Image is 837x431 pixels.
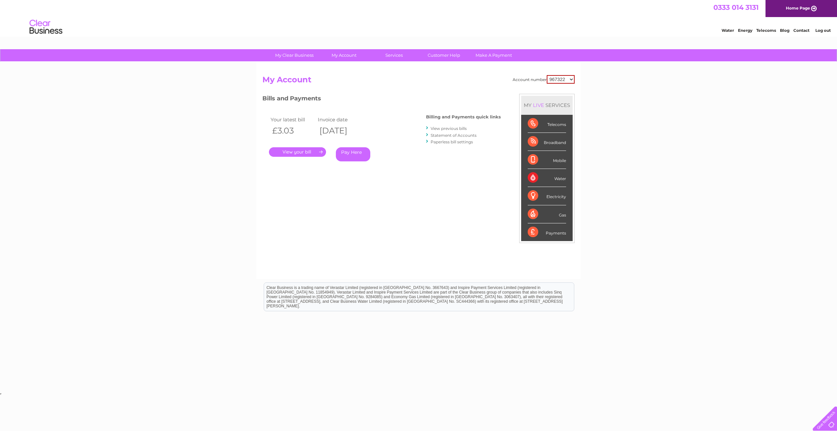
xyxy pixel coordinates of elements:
[528,169,566,187] div: Water
[431,133,477,138] a: Statement of Accounts
[528,115,566,133] div: Telecoms
[780,28,789,33] a: Blog
[269,147,326,157] a: .
[528,205,566,223] div: Gas
[528,187,566,205] div: Electricity
[262,94,501,105] h3: Bills and Payments
[467,49,521,61] a: Make A Payment
[528,151,566,169] div: Mobile
[528,223,566,241] div: Payments
[336,147,370,161] a: Pay Here
[269,115,316,124] td: Your latest bill
[722,28,734,33] a: Water
[264,4,574,32] div: Clear Business is a trading name of Verastar Limited (registered in [GEOGRAPHIC_DATA] No. 3667643...
[267,49,321,61] a: My Clear Business
[521,96,573,114] div: MY SERVICES
[513,75,575,84] div: Account number
[262,75,575,88] h2: My Account
[793,28,809,33] a: Contact
[317,49,371,61] a: My Account
[426,114,501,119] h4: Billing and Payments quick links
[815,28,831,33] a: Log out
[431,139,473,144] a: Paperless bill settings
[738,28,752,33] a: Energy
[756,28,776,33] a: Telecoms
[269,124,316,137] th: £3.03
[528,133,566,151] div: Broadband
[316,115,363,124] td: Invoice date
[532,102,545,108] div: LIVE
[431,126,467,131] a: View previous bills
[316,124,363,137] th: [DATE]
[367,49,421,61] a: Services
[29,17,63,37] img: logo.png
[713,3,759,11] a: 0333 014 3131
[417,49,471,61] a: Customer Help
